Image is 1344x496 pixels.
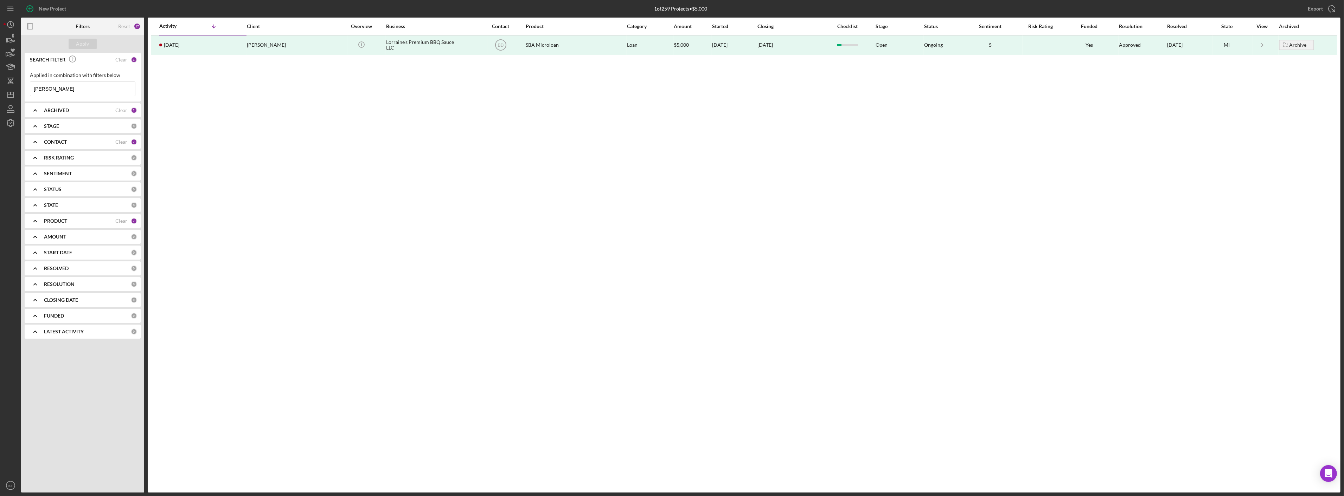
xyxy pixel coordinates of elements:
div: Contact [488,24,514,29]
div: Product [526,24,596,29]
div: Category [627,24,660,29]
div: Resolved [1167,24,1199,29]
div: Status [924,24,958,29]
div: Approved [1119,42,1141,48]
div: 0 [131,249,137,256]
b: CONTACT [44,139,67,145]
div: Stage [876,24,909,29]
button: Export [1301,2,1340,16]
b: AMOUNT [44,234,66,240]
div: Yes [1074,42,1105,48]
time: 2025-05-12 22:35 [164,42,179,48]
div: Loan [627,36,660,54]
div: 0 [131,123,137,129]
div: 0 [131,265,137,272]
div: 1 of 259 Projects • $5,000 [654,6,708,12]
div: Open [876,36,909,54]
b: STATE [44,202,58,208]
div: $5,000 [674,36,700,54]
div: [DATE] [1167,36,1199,54]
div: State [1213,24,1241,29]
div: [DATE] [757,42,773,48]
div: 5 [973,42,1008,48]
div: Archive [1289,40,1306,50]
b: RESOLUTION [44,281,75,287]
div: 0 [131,155,137,161]
div: Started [712,24,744,29]
div: 0 [131,234,137,240]
b: CLOSING DATE [44,297,78,303]
div: Amount [674,24,700,29]
b: PRODUCT [44,218,67,224]
text: BT [8,484,13,488]
div: 17 [134,23,141,30]
div: View [1253,24,1271,29]
div: 2 [131,107,137,113]
div: Clear [115,107,127,113]
div: 1 [131,57,137,63]
div: Overview [348,24,375,29]
div: 7 [131,218,137,224]
button: Apply [69,39,97,49]
div: Client [247,24,317,29]
div: 0 [131,170,137,177]
b: STAGE [44,123,59,129]
b: ARCHIVED [44,107,69,113]
div: 0 [131,281,137,287]
div: [DATE] [712,36,744,54]
div: MI [1213,42,1241,48]
div: Clear [115,218,127,224]
div: 7 [131,139,137,145]
div: Open Intercom Messenger [1320,465,1337,482]
div: 0 [131,328,137,335]
div: Applied in combination with filters below [30,72,135,78]
button: New Project [21,2,73,16]
b: STATUS [44,187,62,192]
div: Clear [115,139,127,145]
b: RESOLVED [44,266,69,271]
div: Reset [118,24,130,29]
div: Activity [159,23,190,29]
div: Business [386,24,456,29]
div: SBA Microloan [526,36,596,54]
div: Ongoing [924,42,943,48]
div: 0 [131,202,137,208]
div: Resolution [1119,24,1153,29]
b: SEARCH FILTER [30,57,65,63]
div: Sentiment [973,24,1008,29]
div: Risk Rating [1023,24,1058,29]
div: New Project [39,2,66,16]
b: Filters [76,24,90,29]
text: BD [498,43,504,48]
b: SENTIMENT [44,171,72,176]
div: Funded [1074,24,1105,29]
button: BT [4,478,18,492]
div: Archived [1279,24,1314,29]
b: LATEST ACTIVITY [44,329,84,334]
div: Apply [76,39,89,49]
div: Clear [115,57,127,63]
b: RISK RATING [44,155,74,161]
div: 0 [131,297,137,303]
b: FUNDED [44,313,64,319]
div: Closing [757,24,810,29]
div: 0 [131,186,137,192]
div: 0 [131,313,137,319]
div: Export [1308,2,1323,16]
button: Archive [1279,40,1314,50]
b: START DATE [44,250,72,255]
div: Checklist [833,24,863,29]
div: Lorraine's Premium BBQ Sauce LLC [386,36,456,54]
div: [PERSON_NAME] [247,36,317,54]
